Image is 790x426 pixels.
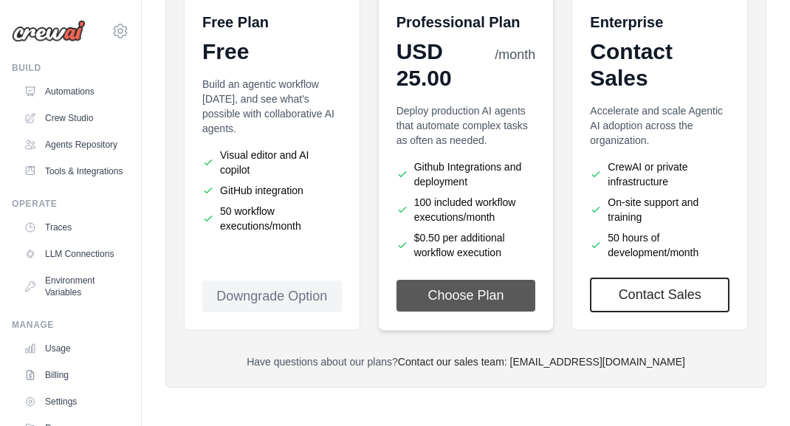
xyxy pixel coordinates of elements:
div: Contact Sales [590,38,729,92]
a: Tools & Integrations [18,159,129,183]
iframe: Chat Widget [716,355,790,426]
a: Settings [18,390,129,413]
img: Logo [12,20,86,42]
span: /month [495,45,535,65]
a: LLM Connections [18,242,129,266]
p: Accelerate and scale Agentic AI adoption across the organization. [590,103,729,148]
a: Automations [18,80,129,103]
li: On-site support and training [590,195,729,224]
a: Usage [18,337,129,360]
a: Environment Variables [18,269,129,304]
li: 100 included workflow executions/month [396,195,536,224]
p: Have questions about our plans? [184,354,748,369]
a: Agents Repository [18,133,129,157]
p: Deploy production AI agents that automate complex tasks as often as needed. [396,103,536,148]
li: Visual editor and AI copilot [202,148,342,177]
li: 50 workflow executions/month [202,204,342,233]
h6: Professional Plan [396,12,521,32]
a: Contact Sales [590,278,729,312]
li: 50 hours of development/month [590,230,729,260]
li: Github Integrations and deployment [396,159,536,189]
a: Crew Studio [18,106,129,130]
div: Manage [12,319,129,331]
li: CrewAI or private infrastructure [590,159,729,189]
div: Free [202,38,342,65]
button: Choose Plan [396,280,536,312]
div: Downgrade Option [202,281,342,312]
div: Operate [12,198,129,210]
p: Build an agentic workflow [DATE], and see what's possible with collaborative AI agents. [202,77,342,136]
li: GitHub integration [202,183,342,198]
a: Traces [18,216,129,239]
a: Billing [18,363,129,387]
h6: Enterprise [590,12,729,32]
h6: Free Plan [202,12,269,32]
div: Build [12,62,129,74]
li: $0.50 per additional workflow execution [396,230,536,260]
span: USD 25.00 [396,38,492,92]
a: Contact our sales team: [EMAIL_ADDRESS][DOMAIN_NAME] [398,356,685,368]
